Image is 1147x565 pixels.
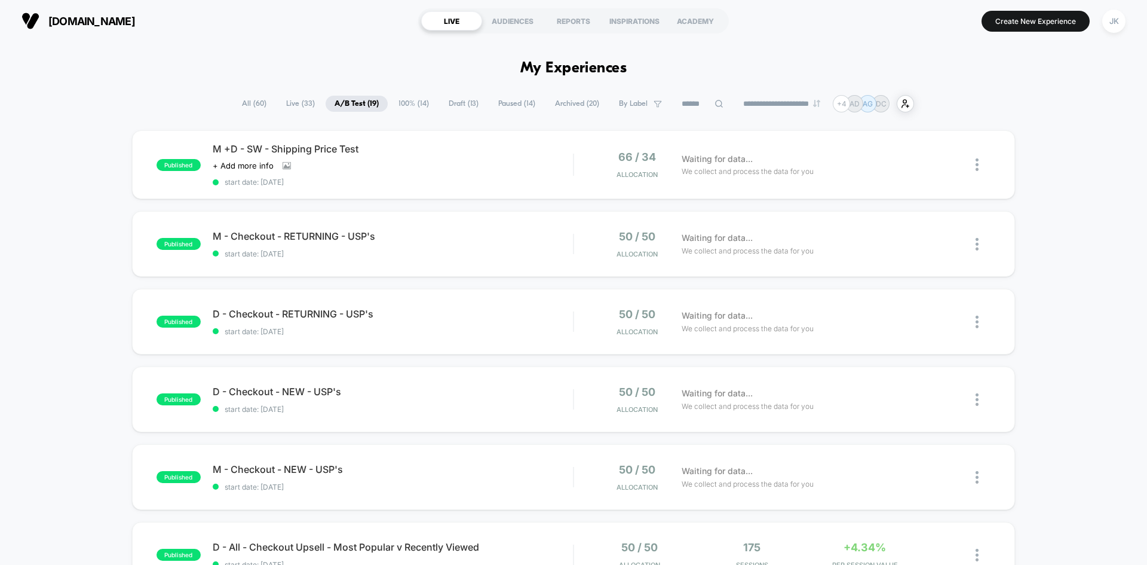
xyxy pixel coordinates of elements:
img: end [813,100,820,107]
span: Waiting for data... [682,387,753,400]
img: close [976,158,979,171]
span: 50 / 50 [619,308,655,320]
span: Allocation [617,170,658,179]
span: Draft ( 13 ) [440,96,487,112]
span: 50 / 50 [619,386,655,398]
span: [DOMAIN_NAME] [48,15,135,28]
img: close [976,549,979,561]
span: 50 / 50 [619,230,655,243]
img: close [976,316,979,328]
span: M +D - SW - Shipping Price Test [213,143,573,155]
span: start date: [DATE] [213,482,573,491]
span: We collect and process the data for you [682,478,814,490]
span: Allocation [617,328,658,336]
span: start date: [DATE] [213,405,573,414]
button: Create New Experience [982,11,1090,32]
div: JK [1102,10,1125,33]
span: 100% ( 14 ) [390,96,438,112]
div: ACADEMY [665,11,726,30]
span: Allocation [617,483,658,491]
span: A/B Test ( 19 ) [326,96,388,112]
span: Waiting for data... [682,231,753,245]
span: We collect and process the data for you [682,166,814,177]
span: 66 / 34 [618,151,656,163]
span: We collect and process the data for you [682,323,814,334]
span: + Add more info [213,161,274,170]
span: published [157,159,201,171]
span: M - Checkout - RETURNING - USP's [213,230,573,242]
button: JK [1099,9,1129,33]
img: Visually logo [22,12,39,30]
img: close [976,238,979,251]
span: Waiting for data... [682,465,753,478]
span: Paused ( 14 ) [489,96,544,112]
span: published [157,316,201,328]
span: Archived ( 20 ) [546,96,608,112]
span: D - All - Checkout Upsell - Most Popular v Recently Viewed [213,541,573,553]
span: D - Checkout - RETURNING - USP's [213,308,573,320]
span: All ( 60 ) [233,96,275,112]
span: published [157,471,201,483]
img: close [976,393,979,406]
span: Allocation [617,250,658,258]
span: published [157,393,201,405]
span: Allocation [617,405,658,414]
p: AD [849,99,860,108]
span: 50 / 50 [619,463,655,476]
span: We collect and process the data for you [682,245,814,256]
span: +4.34% [844,541,886,554]
span: start date: [DATE] [213,249,573,258]
span: 175 [743,541,760,554]
span: M - Checkout - NEW - USP's [213,463,573,475]
div: + 4 [833,95,850,112]
button: [DOMAIN_NAME] [18,11,139,30]
div: LIVE [421,11,482,30]
span: Waiting for data... [682,309,753,322]
span: We collect and process the data for you [682,401,814,412]
span: Live ( 33 ) [277,96,324,112]
span: published [157,549,201,561]
span: start date: [DATE] [213,327,573,336]
span: published [157,238,201,250]
h1: My Experiences [520,60,627,77]
img: close [976,471,979,484]
span: Waiting for data... [682,152,753,166]
div: AUDIENCES [482,11,543,30]
p: AG [863,99,873,108]
span: start date: [DATE] [213,178,573,187]
div: INSPIRATIONS [604,11,665,30]
p: DC [876,99,887,108]
span: By Label [619,99,648,108]
span: D - Checkout - NEW - USP's [213,386,573,398]
div: REPORTS [543,11,604,30]
span: 50 / 50 [621,541,658,554]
